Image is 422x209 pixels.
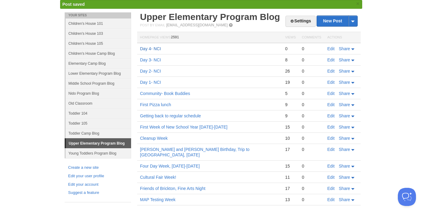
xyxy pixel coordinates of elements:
a: Cleanup Week [140,136,168,141]
div: 9 [285,113,296,119]
span: Share [339,186,350,191]
a: Edit [327,175,335,180]
span: Share [339,57,350,62]
a: New Post [317,16,357,26]
div: 0 [302,124,321,130]
a: Children's House 101 [66,18,131,28]
th: Actions [324,32,361,43]
a: Day 2- NCI [140,69,161,73]
a: Edit [327,197,335,202]
a: Young Toddlers Program Blog [66,148,131,158]
a: Four Day Week, [DATE]-[DATE] [140,164,200,168]
a: Lower Elementary Program Blog [66,68,131,78]
a: Children's House 103 [66,28,131,38]
span: Share [339,80,350,85]
div: 0 [302,57,321,63]
a: Create a new site [68,165,127,171]
a: Upper Elementary Program Blog [66,139,131,148]
a: Settings [285,16,315,27]
div: 26 [285,68,296,74]
a: Edit [327,46,335,51]
div: 17 [285,147,296,152]
a: Edit your account [68,181,127,188]
div: 0 [302,147,321,152]
a: First Pizza lunch [140,102,171,107]
span: Share [339,197,350,202]
div: 0 [302,46,321,51]
a: Old Classroom [66,98,131,108]
div: 0 [302,163,321,169]
iframe: Help Scout Beacon - Open [398,188,416,206]
div: 8 [285,57,296,63]
a: [PERSON_NAME] and [PERSON_NAME] Birthday, Trip to [GEOGRAPHIC_DATA], [DATE] [140,147,250,157]
div: 0 [302,91,321,96]
div: 17 [285,186,296,191]
a: Middle School Program Blog [66,78,131,88]
div: 9 [285,102,296,107]
a: Toddler Camp Blog [66,128,131,138]
a: Edit [327,164,335,168]
div: 0 [302,68,321,74]
span: Share [339,69,350,73]
div: 0 [302,175,321,180]
div: 0 [285,46,296,51]
div: 0 [302,186,321,191]
a: First Week of New School Year [DATE]-[DATE] [140,125,227,129]
a: Edit [327,186,335,191]
a: Edit [327,69,335,73]
span: Post by Email [140,23,165,27]
span: Post saved [63,2,85,7]
span: Share [339,147,350,152]
div: 15 [285,124,296,130]
a: Upper Elementary Program Blog [140,12,280,22]
span: Share [339,164,350,168]
a: Day 3- NCI [140,57,161,62]
a: Children's House 105 [66,38,131,48]
span: Share [339,125,350,129]
a: Children's House Camp Blog [66,48,131,58]
div: 15 [285,163,296,169]
a: Edit your user profile [68,173,127,179]
div: 11 [285,175,296,180]
th: Views [282,32,299,43]
div: 13 [285,197,296,202]
div: 0 [302,197,321,202]
a: Edit [327,80,335,85]
a: Toddler 104 [66,108,131,118]
a: Day 1- NCI [140,80,161,85]
a: Friends of Brickton, Fine Arts Night [140,186,205,191]
a: [EMAIL_ADDRESS][DOMAIN_NAME] [166,23,227,27]
div: 0 [302,80,321,85]
span: Share [339,113,350,118]
span: 2591 [171,35,179,39]
a: Edit [327,113,335,118]
th: Homepage Views [137,32,282,43]
a: MAP Testing Week [140,197,176,202]
th: Comments [299,32,324,43]
div: 0 [302,136,321,141]
a: Cultural Fair Week! [140,175,176,180]
span: Share [339,102,350,107]
a: Edit [327,147,335,152]
div: 10 [285,136,296,141]
div: 19 [285,80,296,85]
div: 0 [302,102,321,107]
a: Edit [327,57,335,62]
a: Elementary Camp Blog [66,58,131,68]
li: Your Sites [65,12,131,18]
span: Share [339,46,350,51]
a: Day 4- NCI [140,46,161,51]
a: Getting back to regular schedule [140,113,201,118]
a: Edit [327,102,335,107]
span: Share [339,136,350,141]
a: Edit [327,91,335,96]
a: Edit [327,125,335,129]
a: Suggest a feature [68,190,127,196]
div: 0 [302,113,321,119]
span: Share [339,175,350,180]
span: Share [339,91,350,96]
a: Toddler 105 [66,118,131,128]
a: Edit [327,136,335,141]
a: Nido Program Blog [66,88,131,98]
a: Community- Book Buddies [140,91,190,96]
